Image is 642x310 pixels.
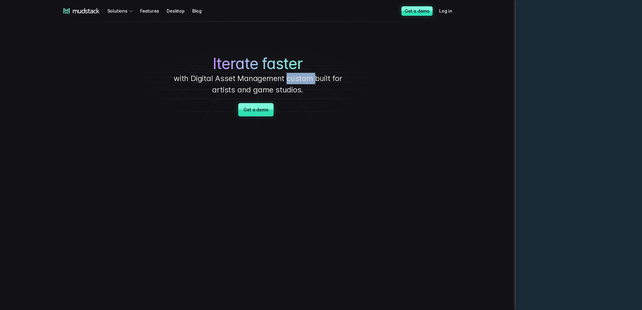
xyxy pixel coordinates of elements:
[167,5,192,17] a: Desktop
[238,103,273,116] a: Get a demo
[163,73,353,96] p: with Digital Asset Management custom built for artists and game studios.
[105,26,123,32] span: Job title
[107,5,135,17] div: Solutions
[192,5,209,17] a: Blog
[401,6,433,16] a: Get a demo
[105,0,129,6] span: Last name
[63,8,100,14] a: mudstack logo
[439,5,460,17] a: Log in
[7,114,74,120] span: Work with outsourced artists?
[213,55,303,73] span: Iterate faster
[105,52,135,57] span: Art team size
[140,5,167,17] a: Features
[2,114,6,119] input: Work with outsourced artists?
